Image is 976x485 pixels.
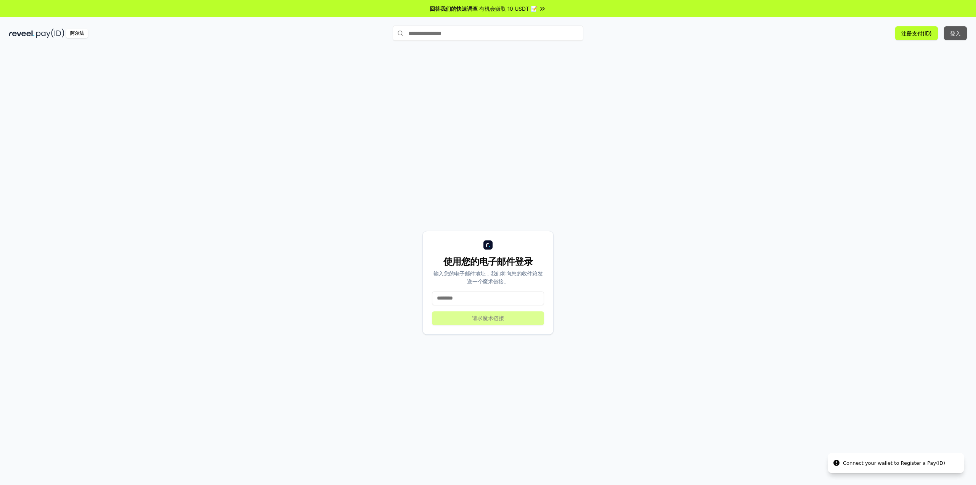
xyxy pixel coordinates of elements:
font: 注册支付(ID) [901,30,932,37]
img: 付款编号 [36,29,64,38]
font: 有机会赚取 10 USDT 📝 [479,5,537,12]
div: Connect your wallet to Register a Pay(ID) [843,459,945,467]
font: 登入 [950,30,961,37]
font: 回答我们的快速调查 [430,5,478,12]
font: 使用您的电子邮件登录 [443,256,533,267]
font: 输入您的电子邮件地址，我们将向您的收件箱发送一个魔术链接。 [433,270,543,285]
img: logo_small [483,240,493,250]
img: 揭示黑暗 [9,29,35,38]
button: 注册支付(ID) [895,26,938,40]
button: 登入 [944,26,967,40]
font: 阿尔法 [70,30,84,36]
